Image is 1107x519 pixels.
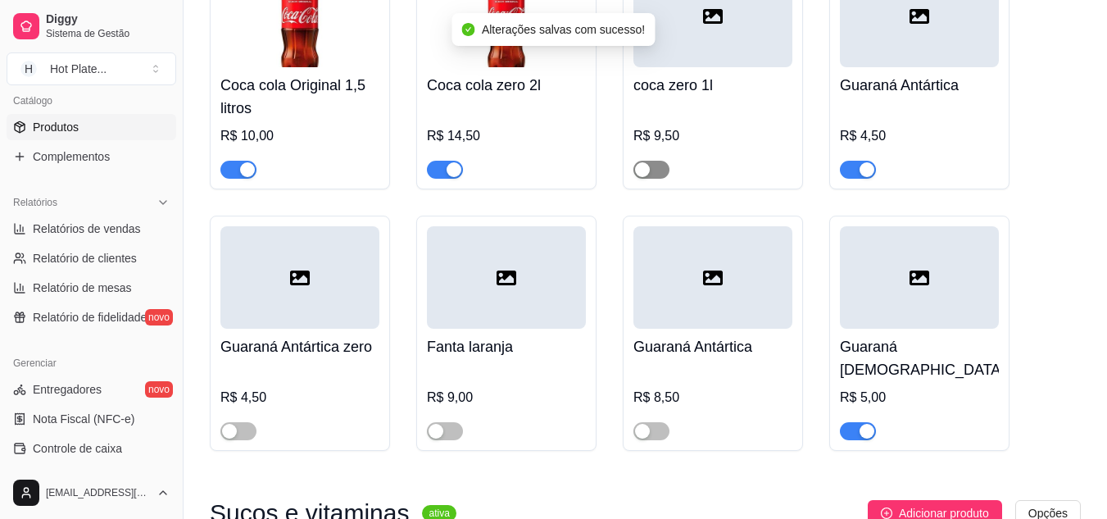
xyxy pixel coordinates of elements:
[482,23,645,36] span: Alterações salvas com sucesso!
[33,411,134,427] span: Nota Fiscal (NFC-e)
[13,196,57,209] span: Relatórios
[7,465,176,491] a: Controle de fiado
[840,126,999,146] div: R$ 4,50
[220,335,379,358] h4: Guaraná Antártica zero
[220,126,379,146] div: R$ 10,00
[7,304,176,330] a: Relatório de fidelidadenovo
[840,74,999,97] h4: Guaraná Antártica
[7,435,176,462] a: Controle de caixa
[220,388,379,407] div: R$ 4,50
[33,250,137,266] span: Relatório de clientes
[33,119,79,135] span: Produtos
[881,508,892,519] span: plus-circle
[7,52,176,85] button: Select a team
[7,275,176,301] a: Relatório de mesas
[840,388,999,407] div: R$ 5,00
[7,406,176,432] a: Nota Fiscal (NFC-e)
[7,88,176,114] div: Catálogo
[7,143,176,170] a: Complementos
[20,61,37,77] span: H
[633,74,792,97] h4: coca zero 1l
[7,473,176,512] button: [EMAIL_ADDRESS][DOMAIN_NAME]
[7,216,176,242] a: Relatórios de vendas
[33,280,132,296] span: Relatório de mesas
[7,114,176,140] a: Produtos
[7,245,176,271] a: Relatório de clientes
[840,335,999,381] h4: Guaraná [DEMOGRAPHIC_DATA]
[462,23,475,36] span: check-circle
[633,126,792,146] div: R$ 9,50
[7,350,176,376] div: Gerenciar
[427,388,586,407] div: R$ 9,00
[633,388,792,407] div: R$ 8,50
[427,74,586,97] h4: Coca cola zero 2l
[46,27,170,40] span: Sistema de Gestão
[50,61,107,77] div: Hot Plate ...
[33,148,110,165] span: Complementos
[7,376,176,403] a: Entregadoresnovo
[427,126,586,146] div: R$ 14,50
[46,12,170,27] span: Diggy
[46,486,150,499] span: [EMAIL_ADDRESS][DOMAIN_NAME]
[427,335,586,358] h4: Fanta laranja
[33,381,102,398] span: Entregadores
[220,74,379,120] h4: Coca cola Original 1,5 litros
[633,335,792,358] h4: Guaraná Antártica
[33,221,141,237] span: Relatórios de vendas
[33,309,147,326] span: Relatório de fidelidade
[7,7,176,46] a: DiggySistema de Gestão
[33,440,122,457] span: Controle de caixa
